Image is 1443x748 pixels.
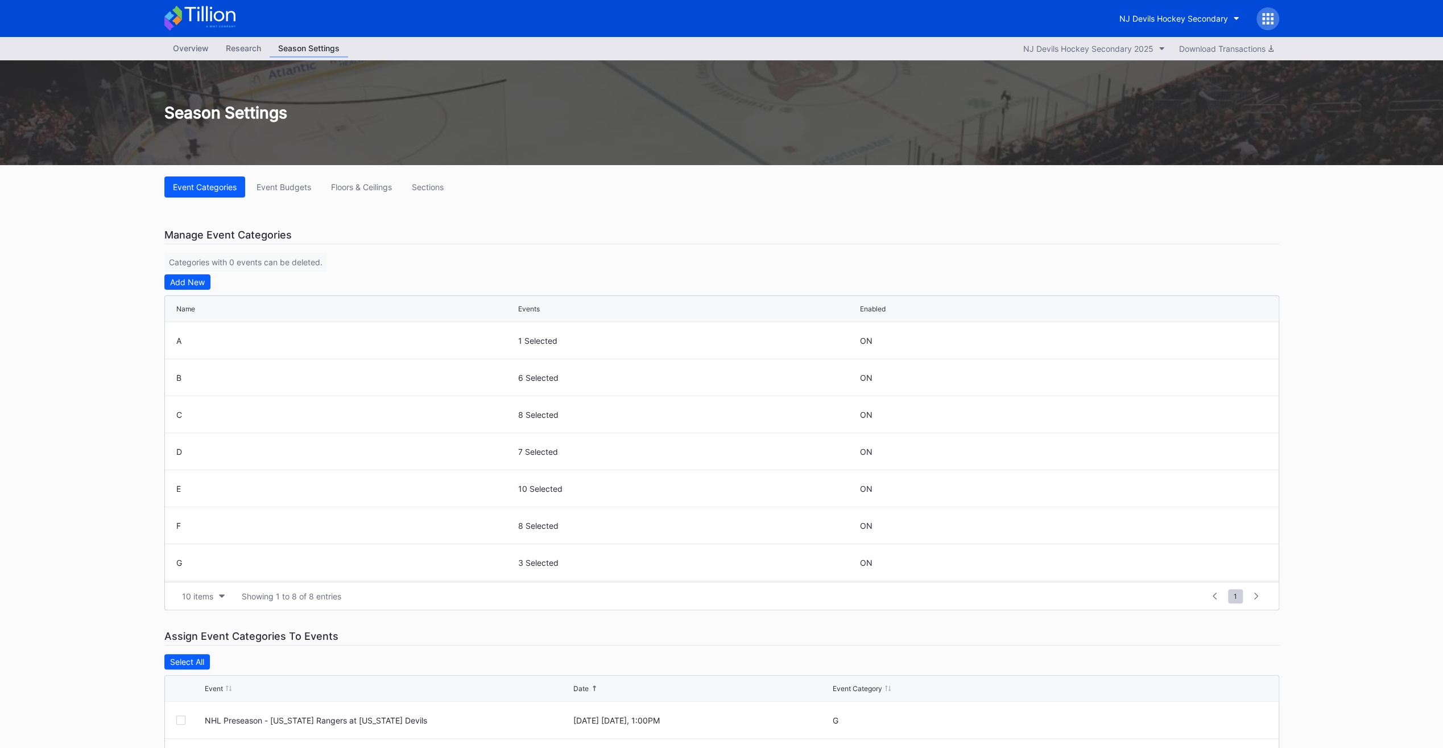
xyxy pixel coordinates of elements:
button: Sections [403,176,452,198]
div: NJ Devils Hockey Secondary [1119,14,1228,23]
div: D [176,447,515,457]
div: Select All [170,657,204,667]
button: Select All [164,654,210,669]
div: 3 Selected [518,558,857,568]
div: ON [860,484,873,494]
div: NJ Devils Hockey Secondary 2025 [1023,44,1153,54]
a: Research [217,40,270,57]
div: Event Categories [173,182,237,192]
button: Event Categories [164,176,245,198]
span: 1 [1228,589,1243,603]
div: 8 Selected [518,410,857,420]
button: Download Transactions [1173,41,1279,56]
div: Categories with 0 events can be deleted. [164,253,327,272]
div: C [176,410,515,420]
div: 8 Selected [518,521,857,531]
div: Events [518,305,540,313]
div: G [833,716,1199,725]
div: B [176,373,515,383]
div: Date [573,684,589,693]
button: 10 items [176,589,230,604]
a: Season Settings [270,40,348,57]
button: Floors & Ceilings [322,176,400,198]
div: Sections [412,182,444,192]
div: Season Settings [153,103,1291,122]
div: Showing 1 to 8 of 8 entries [242,591,341,601]
div: ON [860,336,873,346]
div: F [176,521,515,531]
div: Floors & Ceilings [331,182,392,192]
div: A [176,336,515,346]
div: 10 items [182,591,213,601]
div: Name [176,305,195,313]
div: 6 Selected [518,373,857,383]
div: Overview [164,40,217,56]
div: ON [860,373,873,383]
button: NJ Devils Hockey Secondary 2025 [1018,41,1171,56]
button: NJ Devils Hockey Secondary [1111,8,1248,29]
button: Add New [164,274,210,290]
div: Event Category [833,684,882,693]
div: G [176,558,515,568]
div: Event Budgets [257,182,311,192]
div: 1 Selected [518,336,857,346]
div: NHL Preseason - New York Rangers at New Jersey Devils [205,716,571,725]
div: ON [860,447,873,457]
div: E [176,484,515,494]
div: 7 Selected [518,447,857,457]
div: ON [860,558,873,568]
div: Download Transactions [1179,44,1274,54]
div: Manage Event Categories [164,226,1279,244]
button: Event Budgets [248,176,320,198]
div: Add New [170,277,205,287]
div: Assign Event Categories To Events [164,627,1279,646]
div: 10 Selected [518,484,857,494]
a: Overview [164,40,217,57]
div: Research [217,40,270,56]
div: ON [860,521,873,531]
div: ON [860,410,873,420]
div: [DATE] [DATE], 1:00PM [573,716,830,725]
div: Event [205,684,223,693]
div: Enabled [860,305,886,313]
